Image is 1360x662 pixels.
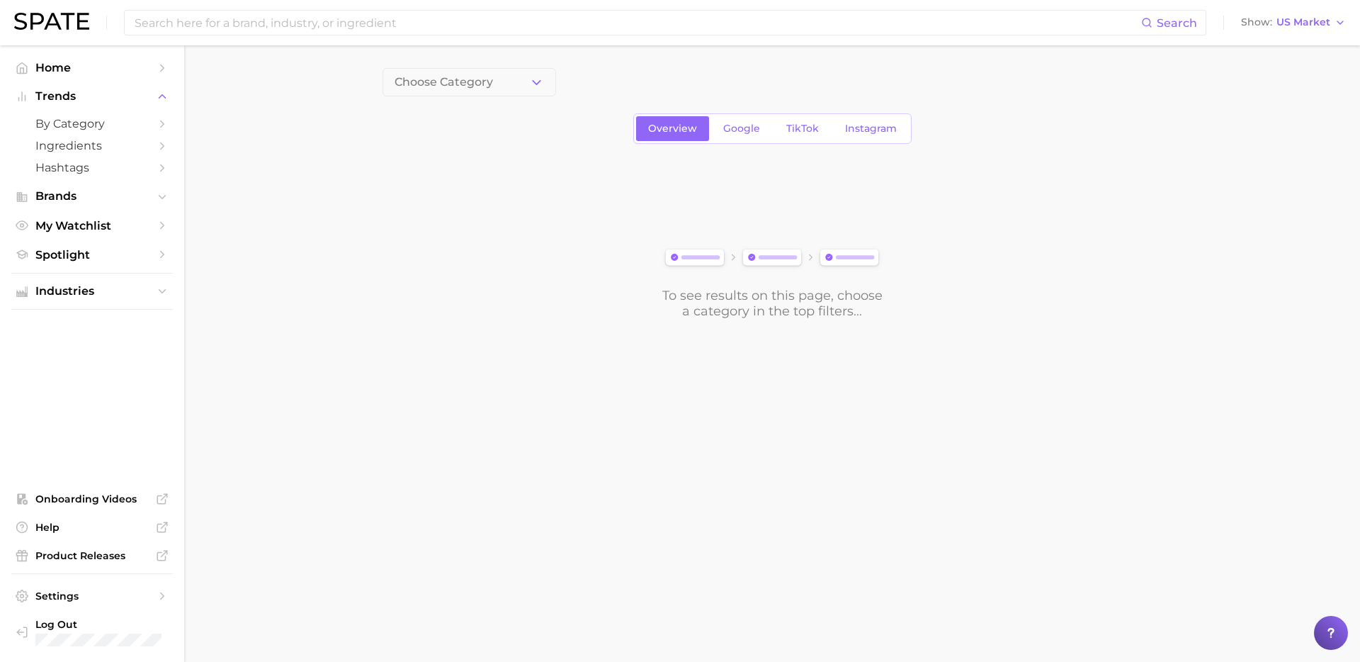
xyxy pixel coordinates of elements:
span: Onboarding Videos [35,493,149,505]
a: Help [11,517,173,538]
a: Settings [11,585,173,607]
span: Log Out [35,618,161,631]
a: Log out. Currently logged in with e-mail jgalbreath@golin.com. [11,614,173,651]
span: Overview [648,123,697,135]
a: Google [711,116,772,141]
span: Choose Category [395,76,493,89]
span: Help [35,521,149,534]
span: TikTok [786,123,819,135]
span: Google [723,123,760,135]
input: Search here for a brand, industry, or ingredient [133,11,1141,35]
a: Home [11,57,173,79]
a: Spotlight [11,244,173,266]
span: Settings [35,590,149,602]
span: Spotlight [35,248,149,262]
span: Trends [35,90,149,103]
button: Choose Category [382,68,556,96]
img: svg%3e [661,246,883,271]
span: Show [1241,18,1272,26]
button: Trends [11,86,173,107]
button: Brands [11,186,173,207]
span: Industries [35,285,149,298]
span: My Watchlist [35,219,149,232]
span: Brands [35,190,149,203]
a: Overview [636,116,709,141]
a: Hashtags [11,157,173,179]
button: Industries [11,281,173,302]
a: Product Releases [11,545,173,566]
a: TikTok [774,116,831,141]
span: Hashtags [35,161,149,174]
span: by Category [35,117,149,130]
a: My Watchlist [11,215,173,237]
a: Instagram [833,116,909,141]
span: Instagram [845,123,897,135]
a: by Category [11,113,173,135]
button: ShowUS Market [1237,13,1349,32]
span: Search [1157,16,1197,30]
a: Ingredients [11,135,173,157]
img: SPATE [14,13,89,30]
a: Onboarding Videos [11,488,173,510]
span: Product Releases [35,549,149,562]
div: To see results on this page, choose a category in the top filters... [661,288,883,319]
span: Home [35,61,149,74]
span: US Market [1276,18,1330,26]
span: Ingredients [35,139,149,152]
